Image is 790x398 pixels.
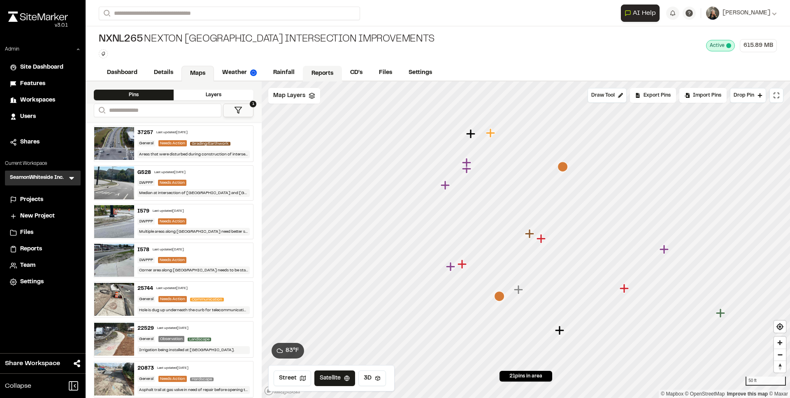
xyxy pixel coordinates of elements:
[679,88,727,103] div: Import Pins into your project
[10,228,76,237] a: Files
[20,112,36,121] span: Users
[137,169,151,176] div: G528
[158,180,186,186] div: Needs Action
[94,167,134,199] img: file
[555,325,566,336] div: Map marker
[734,92,754,99] span: Drop Pin
[158,257,186,263] div: Needs Action
[153,248,184,252] div: Last updated [DATE]
[137,266,250,274] div: Corner area along [GEOGRAPHIC_DATA] needs to be stabilized.
[137,365,154,372] div: 20873
[620,283,630,294] div: Map marker
[137,246,149,254] div: I578
[621,5,663,22] div: Open AI Assistant
[10,212,76,221] a: New Project
[746,377,786,386] div: 50 ft
[137,325,154,332] div: 22529
[190,142,230,146] span: Grading/Earthwork
[137,386,250,394] div: Asphalt trail at gas valve in need of repair before opening to foot traffic.
[262,81,790,398] canvas: Map
[726,43,731,48] span: This project is active and counting against your active project count.
[94,205,134,238] img: file
[265,65,303,81] a: Rainfall
[10,245,76,254] a: Reports
[146,65,181,81] a: Details
[706,40,735,51] div: This project is active and counting against your active project count.
[20,228,33,237] span: Files
[137,285,153,292] div: 25744
[137,346,250,354] div: Irrigation being installed at [GEOGRAPHIC_DATA].
[10,112,76,121] a: Users
[94,90,174,100] div: Pins
[525,229,536,239] div: Map marker
[371,65,400,81] a: Files
[94,323,134,356] img: file
[250,69,257,76] img: precipai.png
[486,128,497,139] div: Map marker
[10,63,76,72] a: Site Dashboard
[20,195,43,204] span: Projects
[286,346,299,355] span: 83 ° F
[99,49,108,58] button: Edit Tags
[588,88,627,103] button: Draw Tool
[181,66,214,81] a: Maps
[154,170,186,175] div: Last updated [DATE]
[710,42,725,49] span: Active
[706,7,777,20] button: [PERSON_NAME]
[10,195,76,204] a: Projects
[706,7,719,20] img: User
[20,138,39,147] span: Shares
[769,391,788,397] a: Maxar
[774,337,786,349] span: Zoom in
[274,370,311,386] button: Street
[158,218,186,224] div: Needs Action
[156,130,188,135] div: Last updated [DATE]
[137,257,155,263] div: SWPPP
[10,138,76,147] a: Shares
[156,286,188,291] div: Last updated [DATE]
[462,157,473,168] div: Map marker
[10,79,76,88] a: Features
[446,261,457,272] div: Map marker
[5,160,81,167] p: Current Workspace
[774,361,786,373] button: Reset bearing to north
[730,88,766,103] button: Drop Pin
[158,336,184,342] div: Observation
[99,7,114,20] button: Search
[5,359,60,368] span: Share Workspace
[99,33,434,46] div: Nexton [GEOGRAPHIC_DATA] Intersection Improvements
[458,259,468,270] div: Map marker
[272,343,304,359] button: 83°F
[137,150,250,158] div: Areas that were disturbed during construction of intersection need to be addressed.
[137,208,149,215] div: I579
[137,189,250,197] div: Median at intersection of [GEOGRAPHIC_DATA] and [GEOGRAPHIC_DATA] needs to be stabilized.
[509,373,542,380] span: 21 pins in area
[342,65,371,81] a: CD's
[8,22,68,29] div: Oh geez...please don't...
[462,164,473,174] div: Map marker
[774,321,786,333] button: Find my location
[10,96,76,105] a: Workspaces
[8,12,68,22] img: rebrand.png
[137,296,155,302] div: General
[99,33,142,46] span: NXNL265
[137,306,250,314] div: Hole is dug up underneath the curb for telecommunications. Causing potential for future curb or e...
[94,244,134,277] img: file
[358,370,386,386] button: 3D
[94,127,134,160] img: file
[99,65,146,81] a: Dashboard
[137,376,155,382] div: General
[153,209,184,214] div: Last updated [DATE]
[137,180,155,186] div: SWPPP
[264,386,300,396] a: Mapbox logo
[693,92,721,99] span: Import Pins
[223,104,253,117] button: 1
[158,140,187,146] div: Needs Action
[774,349,786,361] button: Zoom out
[137,129,153,137] div: 37257
[441,180,451,191] div: Map marker
[723,9,770,18] span: [PERSON_NAME]
[400,65,440,81] a: Settings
